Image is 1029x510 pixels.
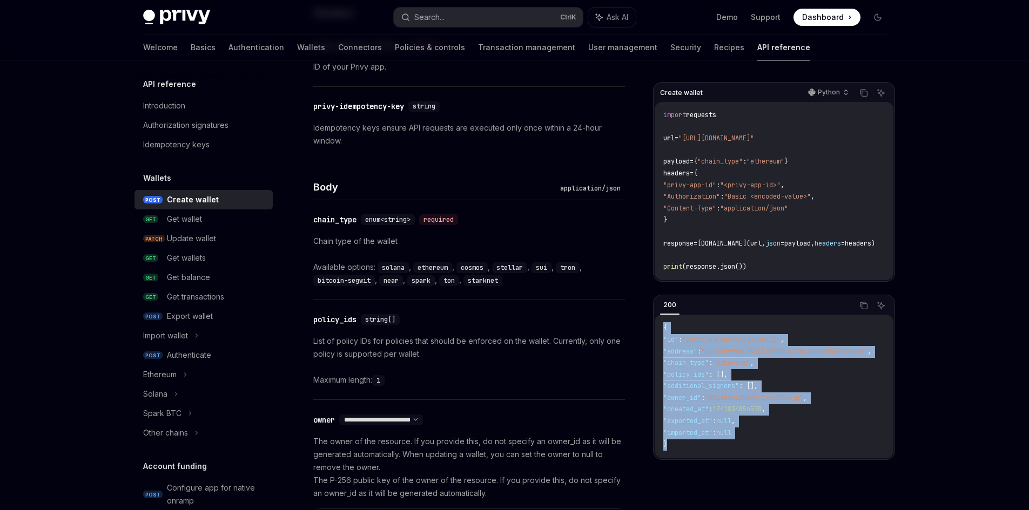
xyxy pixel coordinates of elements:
[709,370,728,379] span: : [],
[607,12,628,23] span: Ask AI
[712,358,750,367] span: "ethereum"
[663,335,678,344] span: "id"
[143,99,185,112] div: Introduction
[167,481,266,507] div: Configure app for native onramp
[439,274,463,287] div: ,
[694,239,697,248] span: =
[297,35,325,60] a: Wallets
[663,440,667,448] span: }
[712,429,716,437] span: :
[857,86,871,100] button: Copy the contents from the code block
[143,119,228,132] div: Authorization signatures
[811,192,815,201] span: ,
[682,335,781,344] span: "id2tptkqrxd39qo9j423etij"
[743,157,746,166] span: :
[413,261,456,274] div: ,
[407,274,439,287] div: ,
[134,96,273,115] a: Introduction
[874,298,888,312] button: Ask AI
[143,293,158,301] span: GET
[134,307,273,326] a: POSTExport wallet
[663,393,701,402] span: "owner_id"
[781,181,784,189] span: ,
[714,35,744,60] a: Recipes
[532,261,556,274] div: ,
[143,407,181,420] div: Spark BTC
[663,370,709,379] span: "policy_ids"
[663,239,694,248] span: response
[419,214,458,225] div: required
[716,204,720,213] span: :
[143,460,207,473] h5: Account funding
[712,405,762,413] span: 1741834854578
[134,229,273,248] a: PATCHUpdate wallet
[407,275,435,286] code: spark
[379,274,407,287] div: ,
[690,169,694,178] span: =
[694,157,697,166] span: {
[869,9,886,26] button: Toggle dark mode
[313,275,375,286] code: bitcoin-segwit
[670,35,701,60] a: Security
[313,214,357,225] div: chain_type
[716,417,731,425] span: null
[750,358,754,367] span: ,
[143,312,163,321] span: POST
[751,12,781,23] a: Support
[134,345,273,365] a: POSTAuthenticate
[731,417,735,425] span: ,
[660,298,680,311] div: 200
[313,101,404,112] div: privy-idempotency-key
[143,172,171,185] h5: Wallets
[720,181,781,189] span: "<privy-app-id>"
[143,329,188,342] div: Import wallet
[663,157,690,166] span: payload
[781,239,784,248] span: =
[588,8,636,27] button: Ask AI
[143,274,158,282] span: GET
[378,261,413,274] div: ,
[313,335,625,361] p: List of policy IDs for policies that should be enforced on the wallet. Currently, only one policy...
[556,261,584,274] div: ,
[134,135,273,154] a: Idempotency keys
[682,262,746,271] span: (response.json())
[378,262,409,273] code: solana
[660,89,703,97] span: Create wallet
[720,192,724,201] span: :
[841,239,845,248] span: =
[456,262,488,273] code: cosmos
[560,13,576,22] span: Ctrl K
[414,11,445,24] div: Search...
[697,157,743,166] span: "chain_type"
[167,271,210,284] div: Get balance
[663,417,712,425] span: "exported_at"
[663,429,712,437] span: "imported_at"
[663,181,716,189] span: "privy-app-id"
[313,314,357,325] div: policy_ids
[143,368,177,381] div: Ethereum
[365,215,411,224] span: enum<string>
[167,310,213,323] div: Export wallet
[463,275,502,286] code: starknet
[134,268,273,287] a: GETGet balance
[716,429,731,437] span: null
[143,215,158,223] span: GET
[663,169,690,178] span: headers
[492,261,532,274] div: ,
[556,183,625,194] div: application/json
[143,10,210,25] img: dark logo
[663,134,675,142] span: url
[413,262,452,273] code: ethereum
[803,393,807,402] span: ,
[167,251,206,264] div: Get wallets
[678,335,682,344] span: :
[394,8,583,27] button: Search...CtrlK
[709,358,712,367] span: :
[781,335,784,344] span: ,
[663,347,697,356] span: "address"
[167,193,219,206] div: Create wallet
[134,287,273,307] a: GETGet transactions
[663,204,716,213] span: "Content-Type"
[134,190,273,209] a: POSTCreate wallet
[663,111,686,119] span: import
